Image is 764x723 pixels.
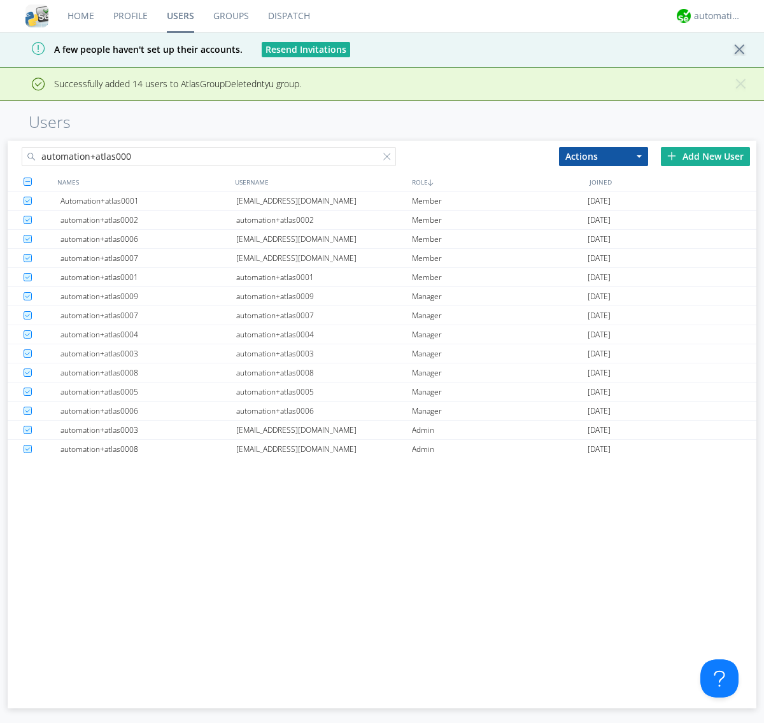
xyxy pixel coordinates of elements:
[60,421,236,439] div: automation+atlas0003
[8,268,756,287] a: automation+atlas0001automation+atlas0001Member[DATE]
[586,172,764,191] div: JOINED
[236,211,412,229] div: automation+atlas0002
[409,172,586,191] div: ROLE
[60,383,236,401] div: automation+atlas0005
[588,192,611,211] span: [DATE]
[236,421,412,439] div: [EMAIL_ADDRESS][DOMAIN_NAME]
[588,325,611,344] span: [DATE]
[236,249,412,267] div: [EMAIL_ADDRESS][DOMAIN_NAME]
[8,287,756,306] a: automation+atlas0009automation+atlas0009Manager[DATE]
[412,325,588,344] div: Manager
[236,192,412,210] div: [EMAIL_ADDRESS][DOMAIN_NAME]
[60,363,236,382] div: automation+atlas0008
[60,325,236,344] div: automation+atlas0004
[25,4,48,27] img: cddb5a64eb264b2086981ab96f4c1ba7
[588,211,611,230] span: [DATE]
[232,172,409,191] div: USERNAME
[588,268,611,287] span: [DATE]
[8,383,756,402] a: automation+atlas0005automation+atlas0005Manager[DATE]
[236,363,412,382] div: automation+atlas0008
[8,440,756,459] a: automation+atlas0008[EMAIL_ADDRESS][DOMAIN_NAME]Admin[DATE]
[412,230,588,248] div: Member
[588,440,611,459] span: [DATE]
[588,421,611,440] span: [DATE]
[60,402,236,420] div: automation+atlas0006
[8,211,756,230] a: automation+atlas0002automation+atlas0002Member[DATE]
[8,402,756,421] a: automation+atlas0006automation+atlas0006Manager[DATE]
[588,402,611,421] span: [DATE]
[8,249,756,268] a: automation+atlas0007[EMAIL_ADDRESS][DOMAIN_NAME]Member[DATE]
[700,659,739,698] iframe: Toggle Customer Support
[8,325,756,344] a: automation+atlas0004automation+atlas0004Manager[DATE]
[60,344,236,363] div: automation+atlas0003
[60,249,236,267] div: automation+atlas0007
[236,230,412,248] div: [EMAIL_ADDRESS][DOMAIN_NAME]
[588,287,611,306] span: [DATE]
[661,147,750,166] div: Add New User
[22,147,396,166] input: Search users
[236,344,412,363] div: automation+atlas0003
[236,268,412,286] div: automation+atlas0001
[588,230,611,249] span: [DATE]
[8,344,756,363] a: automation+atlas0003automation+atlas0003Manager[DATE]
[54,172,232,191] div: NAMES
[236,402,412,420] div: automation+atlas0006
[60,306,236,325] div: automation+atlas0007
[412,344,588,363] div: Manager
[236,306,412,325] div: automation+atlas0007
[412,268,588,286] div: Member
[236,287,412,305] div: automation+atlas0009
[236,325,412,344] div: automation+atlas0004
[60,230,236,248] div: automation+atlas0006
[8,230,756,249] a: automation+atlas0006[EMAIL_ADDRESS][DOMAIN_NAME]Member[DATE]
[588,306,611,325] span: [DATE]
[412,192,588,210] div: Member
[262,42,350,57] button: Resend Invitations
[694,10,742,22] div: automation+atlas
[412,383,588,401] div: Manager
[677,9,691,23] img: d2d01cd9b4174d08988066c6d424eccd
[559,147,648,166] button: Actions
[588,249,611,268] span: [DATE]
[236,440,412,459] div: [EMAIL_ADDRESS][DOMAIN_NAME]
[60,287,236,305] div: automation+atlas0009
[588,363,611,383] span: [DATE]
[412,249,588,267] div: Member
[8,192,756,211] a: Automation+atlas0001[EMAIL_ADDRESS][DOMAIN_NAME]Member[DATE]
[412,421,588,439] div: Admin
[60,211,236,229] div: automation+atlas0002
[10,43,243,55] span: A few people haven't set up their accounts.
[412,287,588,305] div: Manager
[8,306,756,325] a: automation+atlas0007automation+atlas0007Manager[DATE]
[412,402,588,420] div: Manager
[412,363,588,382] div: Manager
[412,211,588,229] div: Member
[412,306,588,325] div: Manager
[667,151,676,160] img: plus.svg
[8,363,756,383] a: automation+atlas0008automation+atlas0008Manager[DATE]
[236,383,412,401] div: automation+atlas0005
[412,440,588,459] div: Admin
[60,440,236,459] div: automation+atlas0008
[10,78,301,90] span: Successfully added 14 users to AtlasGroupDeletedntyu group.
[588,383,611,402] span: [DATE]
[588,344,611,363] span: [DATE]
[8,421,756,440] a: automation+atlas0003[EMAIL_ADDRESS][DOMAIN_NAME]Admin[DATE]
[60,192,236,210] div: Automation+atlas0001
[60,268,236,286] div: automation+atlas0001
